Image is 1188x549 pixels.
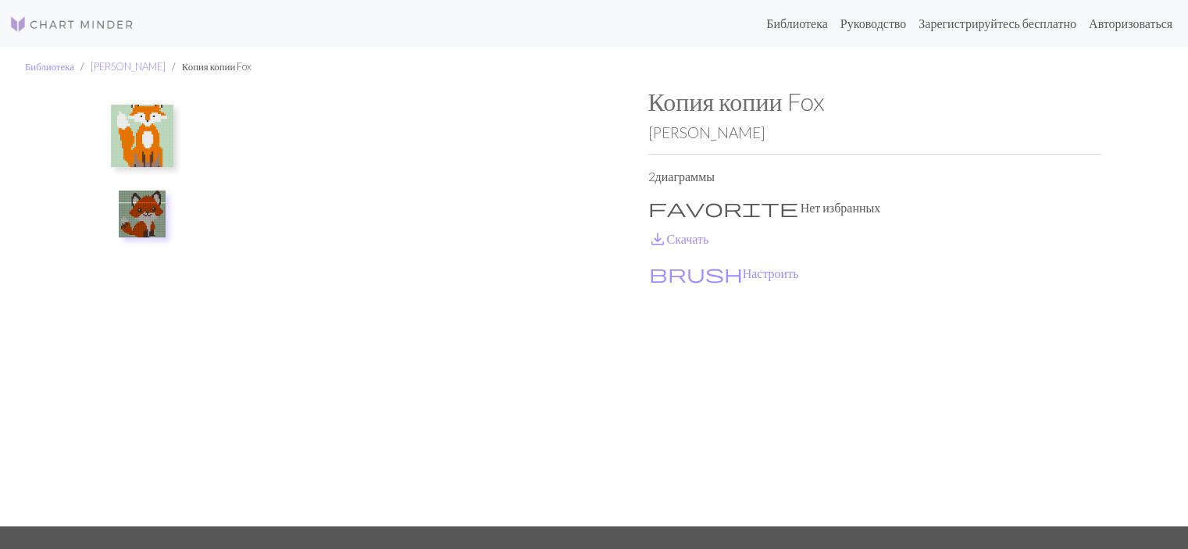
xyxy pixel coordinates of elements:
[801,200,881,215] font: Нет избранных
[648,228,667,250] span: save_alt
[1089,16,1172,30] font: Авторизоваться
[648,197,798,219] span: favorite
[648,231,709,246] a: DownloadСкачать
[182,60,252,73] font: Копия копии Fox
[9,15,134,34] img: Логотип
[743,266,799,280] font: Настроить
[91,60,166,73] a: [PERSON_NAME]
[648,230,667,248] i: Download
[766,16,828,30] font: Библиотека
[648,169,655,184] font: 2
[649,262,743,284] span: brush
[648,198,798,217] i: Favourite
[834,8,913,39] a: Руководство
[1083,8,1179,39] a: Авторизоваться
[912,8,1083,39] a: Зарегистрируйтесь бесплатно
[648,261,800,283] button: CustomiseНастроить
[119,191,166,237] img: Копия Фокса
[649,264,743,283] i: Customise
[840,16,907,30] font: Руководство
[25,60,74,73] a: Библиотека
[648,86,825,116] font: Копия копии Fox
[655,169,715,184] font: диаграммы
[760,8,834,39] a: Библиотека
[111,105,173,167] img: Фокс 1
[196,87,648,526] img: Copy of Fox
[919,16,1076,30] font: Зарегистрируйтесь бесплатно
[648,123,765,141] font: [PERSON_NAME]
[667,231,709,246] font: Скачать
